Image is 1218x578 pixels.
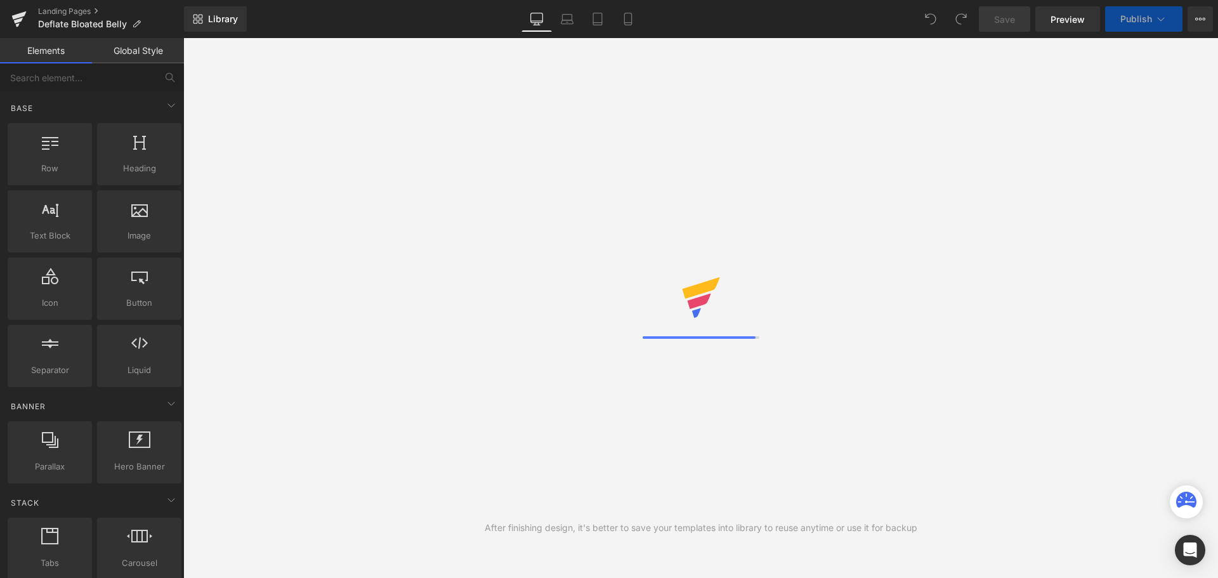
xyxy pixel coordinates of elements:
span: Button [101,296,178,310]
div: Open Intercom Messenger [1175,535,1205,565]
span: Row [11,162,88,175]
span: Preview [1051,13,1085,26]
button: More [1188,6,1213,32]
button: Redo [948,6,974,32]
button: Undo [918,6,943,32]
span: Text Block [11,229,88,242]
span: Tabs [11,556,88,570]
span: Stack [10,497,41,509]
span: Carousel [101,556,178,570]
span: Icon [11,296,88,310]
a: Laptop [552,6,582,32]
a: Tablet [582,6,613,32]
a: Mobile [613,6,643,32]
a: New Library [184,6,247,32]
span: Liquid [101,364,178,377]
span: Separator [11,364,88,377]
span: Save [994,13,1015,26]
span: Library [208,13,238,25]
span: Hero Banner [101,460,178,473]
span: Heading [101,162,178,175]
a: Preview [1035,6,1100,32]
span: Deflate Bloated Belly [38,19,127,29]
a: Landing Pages [38,6,184,16]
button: Publish [1105,6,1182,32]
span: Image [101,229,178,242]
span: Parallax [11,460,88,473]
span: Banner [10,400,47,412]
a: Global Style [92,38,184,63]
div: After finishing design, it's better to save your templates into library to reuse anytime or use i... [485,521,917,535]
span: Publish [1120,14,1152,24]
a: Desktop [521,6,552,32]
span: Base [10,102,34,114]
